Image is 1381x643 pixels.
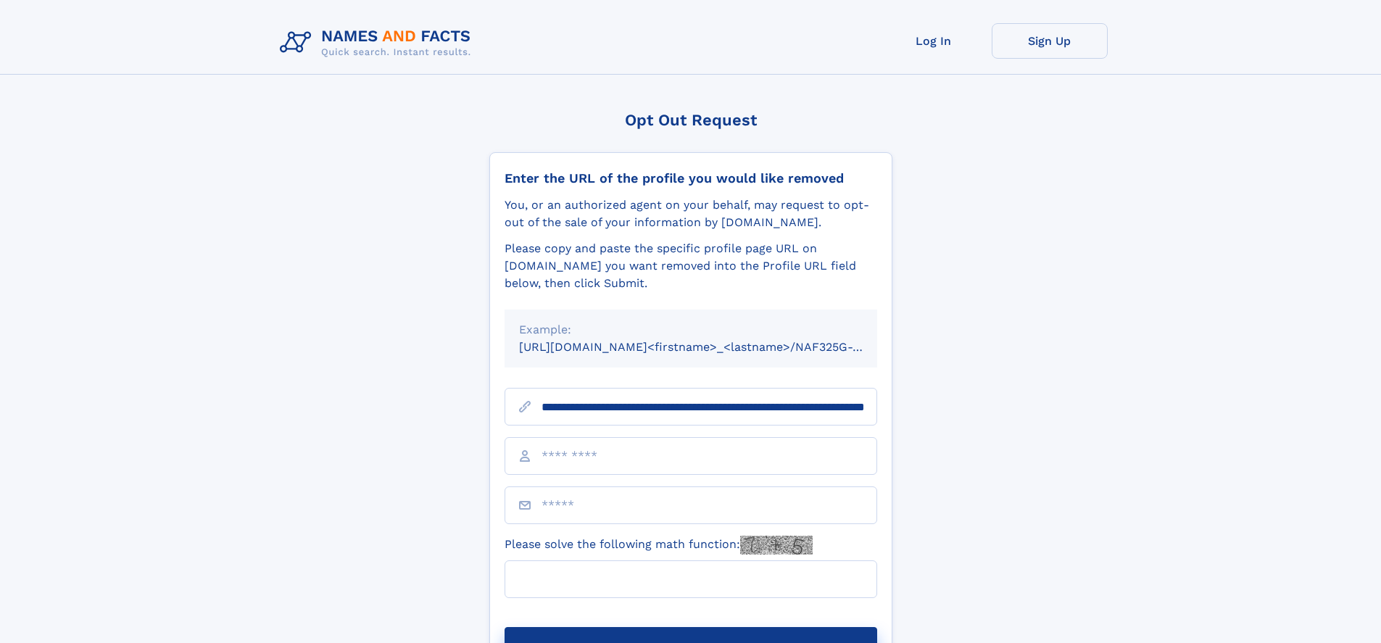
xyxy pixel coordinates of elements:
[505,536,813,555] label: Please solve the following math function:
[505,240,877,292] div: Please copy and paste the specific profile page URL on [DOMAIN_NAME] you want removed into the Pr...
[992,23,1108,59] a: Sign Up
[505,196,877,231] div: You, or an authorized agent on your behalf, may request to opt-out of the sale of your informatio...
[519,340,905,354] small: [URL][DOMAIN_NAME]<firstname>_<lastname>/NAF325G-xxxxxxxx
[876,23,992,59] a: Log In
[274,23,483,62] img: Logo Names and Facts
[505,170,877,186] div: Enter the URL of the profile you would like removed
[489,111,892,129] div: Opt Out Request
[519,321,863,339] div: Example:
